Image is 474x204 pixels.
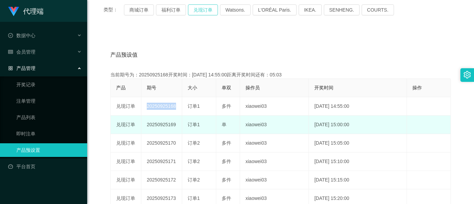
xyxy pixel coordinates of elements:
[309,171,407,189] td: [DATE] 15:15:00
[222,195,231,201] span: 多件
[188,103,200,109] span: 订单1
[8,7,19,16] img: logo.9652507e.png
[8,65,35,71] span: 产品管理
[8,49,13,54] i: 图标: table
[188,140,200,146] span: 订单2
[222,122,226,127] span: 单
[8,66,13,71] i: 图标: appstore-o
[220,4,251,15] button: Watsons.
[222,85,231,90] span: 单双
[314,85,333,90] span: 开奖时间
[8,33,13,38] i: 图标: check-circle-o
[188,195,200,201] span: 订单1
[188,159,200,164] span: 订单2
[16,127,82,141] a: 即时注单
[222,103,231,109] span: 多件
[188,122,200,127] span: 订单1
[188,4,218,15] button: 兑现订单
[116,85,126,90] span: 产品
[246,85,260,90] span: 操作员
[240,97,309,116] td: xiaowei03
[110,51,138,59] span: 产品预设值
[141,134,182,152] td: 20250925170
[8,8,44,14] a: 代理端
[240,152,309,171] td: xiaowei03
[253,4,297,15] button: L'ORÉAL Paris.
[188,85,197,90] span: 大小
[8,33,35,38] span: 数据中心
[111,171,141,189] td: 兑现订单
[309,134,407,152] td: [DATE] 15:05:00
[463,71,471,78] i: 图标: setting
[104,4,124,15] span: 类型：
[299,4,322,15] button: IKEA.
[362,4,394,15] button: COURTS.
[240,116,309,134] td: xiaowei03
[16,78,82,91] a: 开奖记录
[222,159,231,164] span: 多件
[222,177,231,183] span: 多件
[324,4,360,15] button: SENHENG.
[240,134,309,152] td: xiaowei03
[412,85,422,90] span: 操作
[147,85,156,90] span: 期号
[111,134,141,152] td: 兑现订单
[141,171,182,189] td: 20250925172
[110,71,451,78] div: 当前期号为：20250925168开奖时间：[DATE] 14:55:00距离开奖时间还有：05:03
[141,116,182,134] td: 20250925169
[309,152,407,171] td: [DATE] 15:10:00
[111,97,141,116] td: 兑现订单
[309,116,407,134] td: [DATE] 15:00:00
[156,4,186,15] button: 福利订单
[111,116,141,134] td: 兑现订单
[16,111,82,124] a: 产品列表
[309,97,407,116] td: [DATE] 14:55:00
[111,152,141,171] td: 兑现订单
[8,160,82,173] a: 图标: dashboard平台首页
[240,171,309,189] td: xiaowei03
[222,140,231,146] span: 多件
[23,0,44,22] h1: 代理端
[124,4,154,15] button: 商城订单
[188,177,200,183] span: 订单2
[8,49,35,55] span: 会员管理
[16,94,82,108] a: 注单管理
[141,152,182,171] td: 20250925171
[141,97,182,116] td: 20250925168
[16,143,82,157] a: 产品预设置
